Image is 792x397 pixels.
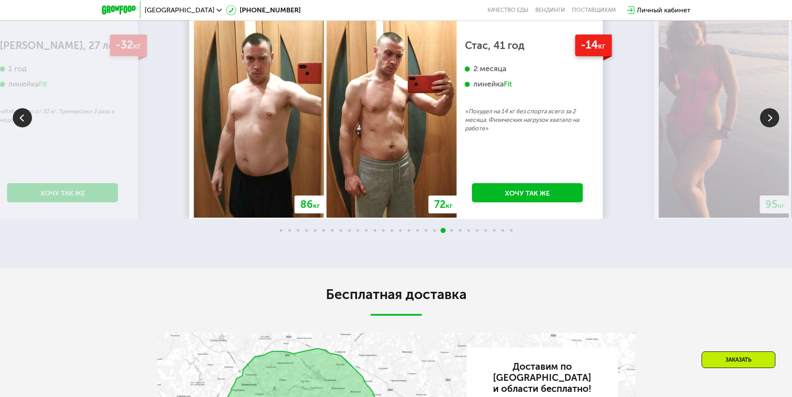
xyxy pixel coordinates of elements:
div: -32 [110,35,147,56]
a: [PHONE_NUMBER] [226,5,301,15]
a: Качество еды [487,7,528,14]
img: Slide left [13,108,32,127]
div: -14 [575,35,612,56]
a: Хочу так же [472,183,583,202]
div: 86 [295,196,325,213]
div: Стас, 41 год [465,41,590,50]
a: Вендинги [535,7,565,14]
h3: Доставим по [GEOGRAPHIC_DATA] и области бесплатно! [482,361,603,394]
span: кг [313,201,320,210]
span: кг [133,41,141,51]
div: 95 [760,196,790,213]
img: Slide right [760,108,779,127]
span: кг [778,201,785,210]
div: Fit [39,79,47,89]
h2: Бесплатная доставка [157,286,635,303]
span: кг [598,41,606,51]
a: Хочу так же [7,183,118,202]
div: 72 [429,196,458,213]
div: поставщикам [572,7,616,14]
p: «Похудел на 14 кг без спорта всего за 2 месяца. Физических нагрузок хватало на работе» [465,107,590,133]
div: 2 месяца [465,64,590,74]
span: кг [446,201,453,210]
span: [GEOGRAPHIC_DATA] [145,7,215,14]
div: линейка [465,79,590,89]
div: Личный кабинет [637,5,690,15]
div: Заказать [702,351,775,368]
div: Fit [504,79,512,89]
